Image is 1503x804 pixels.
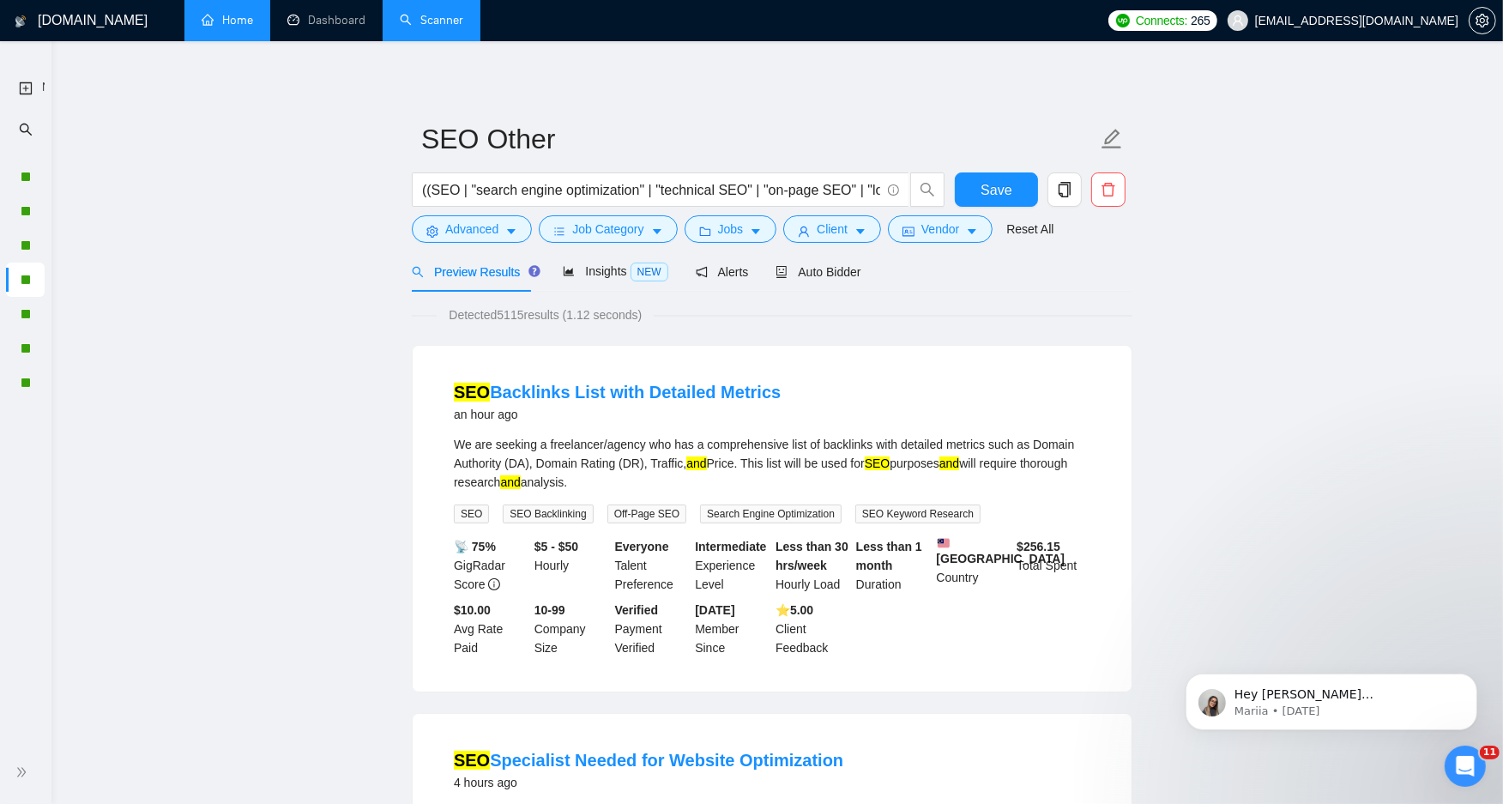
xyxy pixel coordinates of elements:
[1013,537,1094,594] div: Total Spent
[966,225,978,238] span: caret-down
[939,456,959,470] mark: and
[612,537,692,594] div: Talent Preference
[1445,746,1486,787] iframe: Intercom live chat
[454,505,489,523] span: SEO
[695,603,734,617] b: [DATE]
[202,13,253,27] a: homeHome
[503,505,593,523] span: SEO Backlinking
[937,537,1065,565] b: [GEOGRAPHIC_DATA]
[1047,172,1082,207] button: copy
[19,112,33,146] span: search
[1191,11,1210,30] span: 265
[563,264,667,278] span: Insights
[454,751,843,770] a: SEOSpecialist Needed for Website Optimization
[1469,14,1496,27] a: setting
[412,215,532,243] button: settingAdvancedcaret-down
[563,265,575,277] span: area-chart
[1017,540,1060,553] b: $ 256.15
[615,540,669,553] b: Everyone
[772,537,853,594] div: Hourly Load
[454,383,781,402] a: SEOBacklinks List with Detailed Metrics
[696,265,749,279] span: Alerts
[445,220,498,239] span: Advanced
[287,13,365,27] a: dashboardDashboard
[854,225,866,238] span: caret-down
[1232,15,1244,27] span: user
[902,225,914,238] span: idcard
[553,225,565,238] span: bars
[750,225,762,238] span: caret-down
[938,537,950,549] img: 🇲🇾
[798,225,810,238] span: user
[572,220,643,239] span: Job Category
[853,537,933,594] div: Duration
[15,764,33,781] span: double-right
[505,225,517,238] span: caret-down
[921,220,959,239] span: Vendor
[772,601,853,657] div: Client Feedback
[1092,182,1125,197] span: delete
[534,540,578,553] b: $5 - $50
[955,172,1038,207] button: Save
[1101,128,1123,150] span: edit
[855,505,981,523] span: SEO Keyword Research
[700,505,842,523] span: Search Engine Optimization
[15,8,27,35] img: logo
[911,182,944,197] span: search
[686,456,706,470] mark: and
[454,383,490,402] mark: SEO
[421,118,1097,160] input: Scanner name...
[488,578,500,590] span: info-circle
[696,266,708,278] span: notification
[776,266,788,278] span: robot
[612,601,692,657] div: Payment Verified
[412,266,424,278] span: search
[19,70,33,106] a: New Scanner
[531,537,612,594] div: Hourly
[534,603,565,617] b: 10-99
[888,184,899,196] span: info-circle
[454,772,843,793] div: 4 hours ago
[454,603,491,617] b: $10.00
[933,537,1014,594] div: Country
[607,505,686,523] span: Off-Page SEO
[450,537,531,594] div: GigRadar Score
[888,215,993,243] button: idcardVendorcaret-down
[981,179,1011,201] span: Save
[1136,11,1187,30] span: Connects:
[699,225,711,238] span: folder
[450,601,531,657] div: Avg Rate Paid
[1160,638,1503,758] iframe: Intercom notifications message
[1470,14,1495,27] span: setting
[500,475,520,489] mark: and
[776,265,860,279] span: Auto Bidder
[454,540,496,553] b: 📡 75%
[437,305,654,324] span: Detected 5115 results (1.12 seconds)
[539,215,677,243] button: barsJob Categorycaret-down
[817,220,848,239] span: Client
[426,225,438,238] span: setting
[1116,14,1130,27] img: upwork-logo.png
[1480,746,1500,759] span: 11
[527,263,542,279] div: Tooltip anchor
[6,70,45,105] li: New Scanner
[718,220,744,239] span: Jobs
[1091,172,1126,207] button: delete
[776,540,848,572] b: Less than 30 hrs/week
[695,540,766,553] b: Intermediate
[400,13,463,27] a: searchScanner
[531,601,612,657] div: Company Size
[691,601,772,657] div: Member Since
[783,215,881,243] button: userClientcaret-down
[856,540,922,572] b: Less than 1 month
[1048,182,1081,197] span: copy
[1006,220,1053,239] a: Reset All
[454,404,781,425] div: an hour ago
[691,537,772,594] div: Experience Level
[631,263,668,281] span: NEW
[685,215,777,243] button: folderJobscaret-down
[651,225,663,238] span: caret-down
